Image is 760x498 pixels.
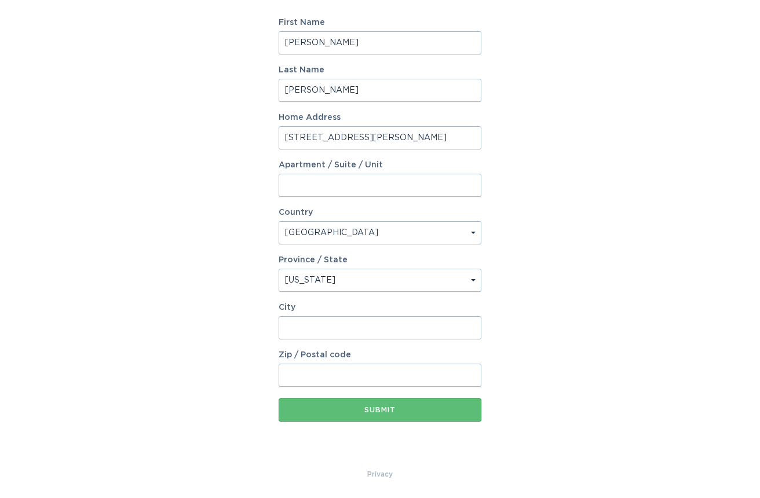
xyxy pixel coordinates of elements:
[279,66,481,74] label: Last Name
[367,468,393,481] a: Privacy Policy & Terms of Use
[284,407,476,413] div: Submit
[279,19,481,27] label: First Name
[279,161,481,169] label: Apartment / Suite / Unit
[279,398,481,422] button: Submit
[279,351,481,359] label: Zip / Postal code
[279,256,348,264] label: Province / State
[279,113,481,122] label: Home Address
[279,303,481,312] label: City
[279,208,313,217] label: Country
